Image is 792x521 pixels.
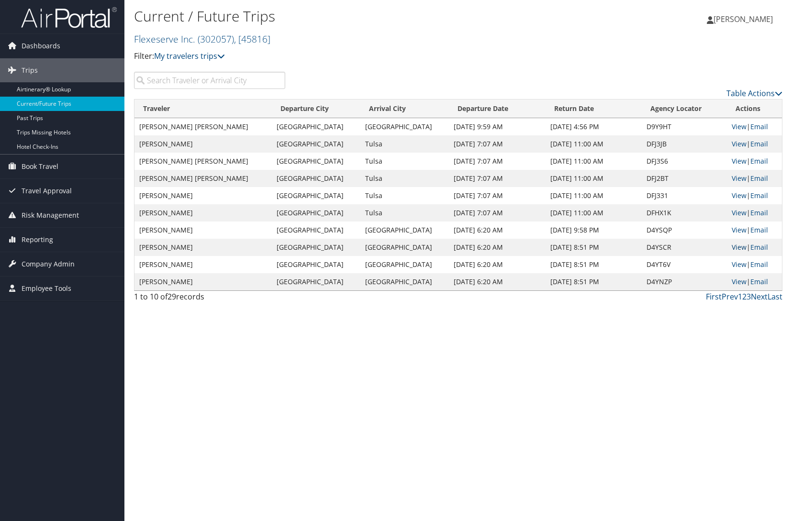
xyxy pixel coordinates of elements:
[732,174,747,183] a: View
[360,135,449,153] td: Tulsa
[642,187,727,204] td: DFJ331
[707,5,782,33] a: [PERSON_NAME]
[546,222,642,239] td: [DATE] 9:58 PM
[272,118,360,135] td: [GEOGRAPHIC_DATA]
[750,191,768,200] a: Email
[727,153,782,170] td: |
[750,139,768,148] a: Email
[272,170,360,187] td: [GEOGRAPHIC_DATA]
[134,50,566,63] p: Filter:
[546,118,642,135] td: [DATE] 4:56 PM
[546,273,642,290] td: [DATE] 8:51 PM
[750,174,768,183] a: Email
[642,204,727,222] td: DFHX1K
[134,170,272,187] td: [PERSON_NAME] [PERSON_NAME]
[727,187,782,204] td: |
[768,291,782,302] a: Last
[732,156,747,166] a: View
[751,291,768,302] a: Next
[750,208,768,217] a: Email
[732,243,747,252] a: View
[134,291,285,307] div: 1 to 10 of records
[360,170,449,187] td: Tulsa
[750,260,768,269] a: Email
[546,170,642,187] td: [DATE] 11:00 AM
[727,204,782,222] td: |
[134,72,285,89] input: Search Traveler or Arrival City
[449,135,545,153] td: [DATE] 7:07 AM
[134,256,272,273] td: [PERSON_NAME]
[22,179,72,203] span: Travel Approval
[449,222,545,239] td: [DATE] 6:20 AM
[449,256,545,273] td: [DATE] 6:20 AM
[22,277,71,300] span: Employee Tools
[449,118,545,135] td: [DATE] 9:59 AM
[22,252,75,276] span: Company Admin
[449,170,545,187] td: [DATE] 7:07 AM
[727,170,782,187] td: |
[642,153,727,170] td: DFJ3S6
[732,122,747,131] a: View
[546,153,642,170] td: [DATE] 11:00 AM
[732,225,747,234] a: View
[134,239,272,256] td: [PERSON_NAME]
[727,135,782,153] td: |
[642,222,727,239] td: D4YSQP
[154,51,225,61] a: My travelers trips
[134,273,272,290] td: [PERSON_NAME]
[642,170,727,187] td: DFJ2BT
[727,222,782,239] td: |
[449,273,545,290] td: [DATE] 6:20 AM
[360,118,449,135] td: [GEOGRAPHIC_DATA]
[198,33,234,45] span: ( 302057 )
[732,277,747,286] a: View
[134,6,566,26] h1: Current / Future Trips
[22,228,53,252] span: Reporting
[272,222,360,239] td: [GEOGRAPHIC_DATA]
[727,273,782,290] td: |
[272,187,360,204] td: [GEOGRAPHIC_DATA]
[360,273,449,290] td: [GEOGRAPHIC_DATA]
[134,222,272,239] td: [PERSON_NAME]
[642,239,727,256] td: D4YSCR
[642,273,727,290] td: D4YNZP
[738,291,742,302] a: 1
[134,153,272,170] td: [PERSON_NAME] [PERSON_NAME]
[234,33,270,45] span: , [ 45816 ]
[134,187,272,204] td: [PERSON_NAME]
[449,187,545,204] td: [DATE] 7:07 AM
[134,100,272,118] th: Traveler: activate to sort column ascending
[732,139,747,148] a: View
[449,204,545,222] td: [DATE] 7:07 AM
[22,155,58,178] span: Book Travel
[22,58,38,82] span: Trips
[134,118,272,135] td: [PERSON_NAME] [PERSON_NAME]
[732,208,747,217] a: View
[727,239,782,256] td: |
[706,291,722,302] a: First
[722,291,738,302] a: Prev
[742,291,747,302] a: 2
[546,135,642,153] td: [DATE] 11:00 AM
[449,153,545,170] td: [DATE] 7:07 AM
[727,100,782,118] th: Actions
[546,256,642,273] td: [DATE] 8:51 PM
[642,256,727,273] td: D4YT6V
[167,291,176,302] span: 29
[272,239,360,256] td: [GEOGRAPHIC_DATA]
[732,191,747,200] a: View
[546,187,642,204] td: [DATE] 11:00 AM
[272,204,360,222] td: [GEOGRAPHIC_DATA]
[727,256,782,273] td: |
[642,135,727,153] td: DFJ3JB
[360,204,449,222] td: Tulsa
[747,291,751,302] a: 3
[714,14,773,24] span: [PERSON_NAME]
[546,204,642,222] td: [DATE] 11:00 AM
[360,256,449,273] td: [GEOGRAPHIC_DATA]
[360,239,449,256] td: [GEOGRAPHIC_DATA]
[360,187,449,204] td: Tulsa
[642,100,727,118] th: Agency Locator: activate to sort column ascending
[546,239,642,256] td: [DATE] 8:51 PM
[750,277,768,286] a: Email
